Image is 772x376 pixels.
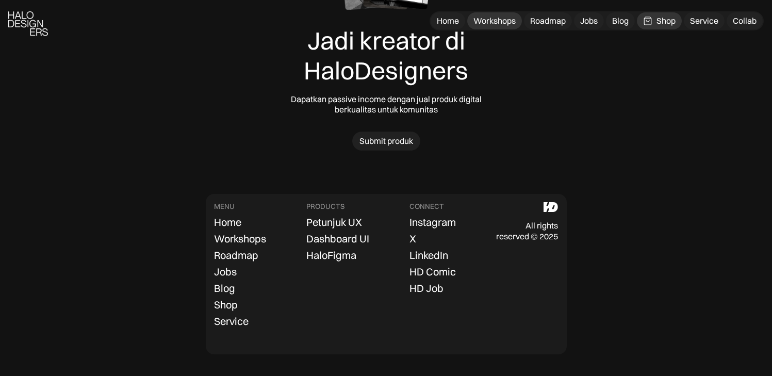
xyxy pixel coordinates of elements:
div: MENU [214,202,235,211]
div: Home [214,216,241,228]
div: All rights reserved © 2025 [496,220,558,242]
a: Workshops [467,12,522,29]
a: Blog [606,12,635,29]
div: Jobs [580,15,598,26]
div: PRODUCTS [306,202,344,211]
div: Petunjuk UX [306,216,362,228]
div: HaloFigma [306,249,356,261]
a: Roadmap [524,12,572,29]
div: CONNECT [409,202,444,211]
div: Roadmap [214,249,258,261]
div: Dashboard UI [306,233,369,245]
a: HaloFigma [306,248,356,263]
a: Instagram [409,215,456,230]
div: LinkedIn [409,249,448,261]
div: HD Job [409,282,444,295]
a: Blog [214,281,235,296]
a: Workshops [214,232,266,246]
div: Jobs [214,266,237,278]
a: Dashboard UI [306,232,369,246]
div: Dapatkan passive income dengan jual produk digital berkualitas untuk komunitas [275,94,497,116]
div: Roadmap [530,15,566,26]
div: Workshops [214,233,266,245]
a: LinkedIn [409,248,448,263]
div: Service [690,15,718,26]
div: Home [437,15,459,26]
a: Service [214,314,249,329]
a: Petunjuk UX [306,215,362,230]
a: Collab [727,12,763,29]
div: Shop [656,15,676,26]
a: X [409,232,416,246]
a: Submit produk [352,132,420,151]
div: Collab [733,15,757,26]
a: Shop [214,298,238,312]
a: Jobs [574,12,604,29]
div: Service [214,315,249,328]
div: HD Comic [409,266,456,278]
a: Shop [637,12,682,29]
a: Home [431,12,465,29]
div: Jadi kreator di HaloDesigners [275,26,497,85]
a: Service [684,12,725,29]
a: HD Comic [409,265,456,279]
div: Workshops [473,15,516,26]
a: HD Job [409,281,444,296]
a: Home [214,215,241,230]
div: Shop [214,299,238,311]
div: X [409,233,416,245]
a: Jobs [214,265,237,279]
div: Submit produk [359,136,413,146]
div: Blog [214,282,235,295]
div: Blog [612,15,629,26]
a: Roadmap [214,248,258,263]
div: Instagram [409,216,456,228]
